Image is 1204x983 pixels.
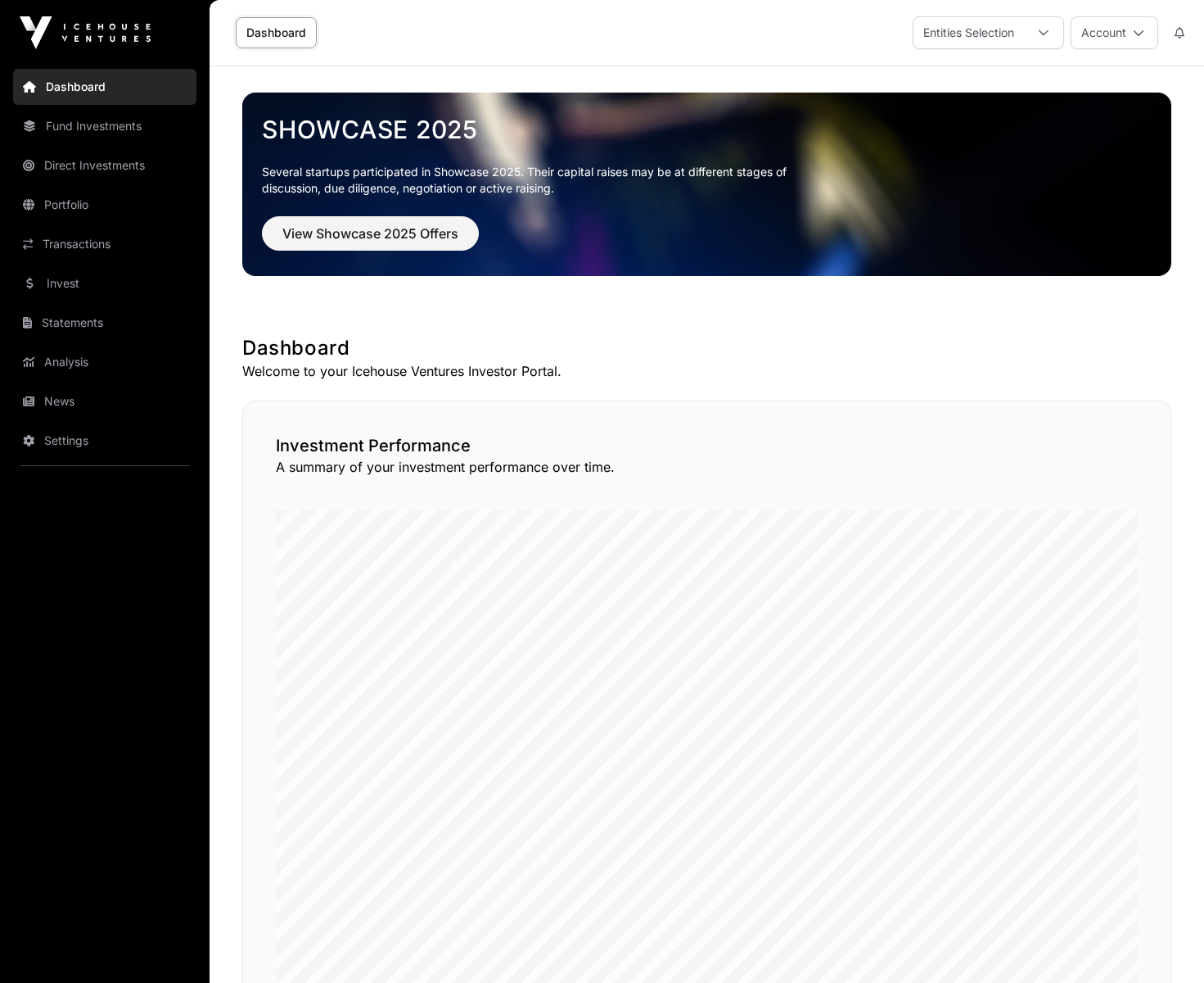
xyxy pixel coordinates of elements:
a: Transactions [13,226,196,262]
p: Welcome to your Icehouse Ventures Investor Portal. [242,361,1171,381]
a: Portfolio [13,187,196,223]
a: Statements [13,305,196,341]
h1: Dashboard [242,335,1171,361]
button: View Showcase 2025 Offers [262,216,479,251]
a: Analysis [13,344,196,380]
h2: Investment Performance [276,434,1138,457]
div: Entities Selection [913,17,1024,48]
a: Fund Investments [13,108,196,144]
a: Dashboard [236,17,317,48]
a: Invest [13,265,196,301]
a: News [13,383,196,419]
span: View Showcase 2025 Offers [282,224,458,243]
a: Settings [13,423,196,459]
a: View Showcase 2025 Offers [262,233,479,249]
p: A summary of your investment performance over time. [276,457,1138,477]
a: Dashboard [13,69,196,105]
img: Showcase 2025 [242,93,1171,276]
img: Icehouse Ventures Logo [20,16,151,49]
a: Direct Investments [13,147,196,183]
a: Showcase 2025 [262,115,1152,144]
p: Several startups participated in Showcase 2025. Their capital raises may be at different stages o... [262,164,812,197]
button: Account [1071,16,1158,49]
